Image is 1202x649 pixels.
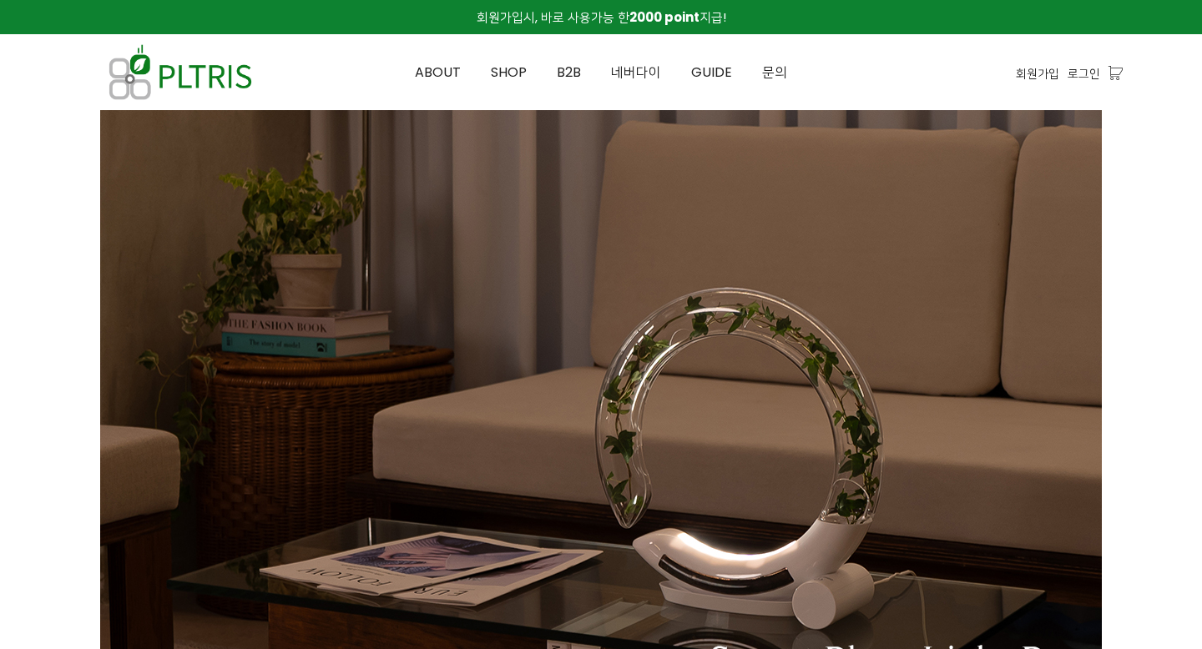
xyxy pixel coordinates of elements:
span: GUIDE [691,63,732,82]
span: 회원가입시, 바로 사용가능 한 지급! [477,8,726,26]
span: SHOP [491,63,527,82]
a: 문의 [747,35,802,110]
a: SHOP [476,35,542,110]
a: 회원가입 [1016,64,1059,83]
span: B2B [557,63,581,82]
a: GUIDE [676,35,747,110]
strong: 2000 point [629,8,699,26]
span: 네버다이 [611,63,661,82]
a: 로그인 [1068,64,1100,83]
a: 네버다이 [596,35,676,110]
a: ABOUT [400,35,476,110]
span: 문의 [762,63,787,82]
span: ABOUT [415,63,461,82]
a: B2B [542,35,596,110]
